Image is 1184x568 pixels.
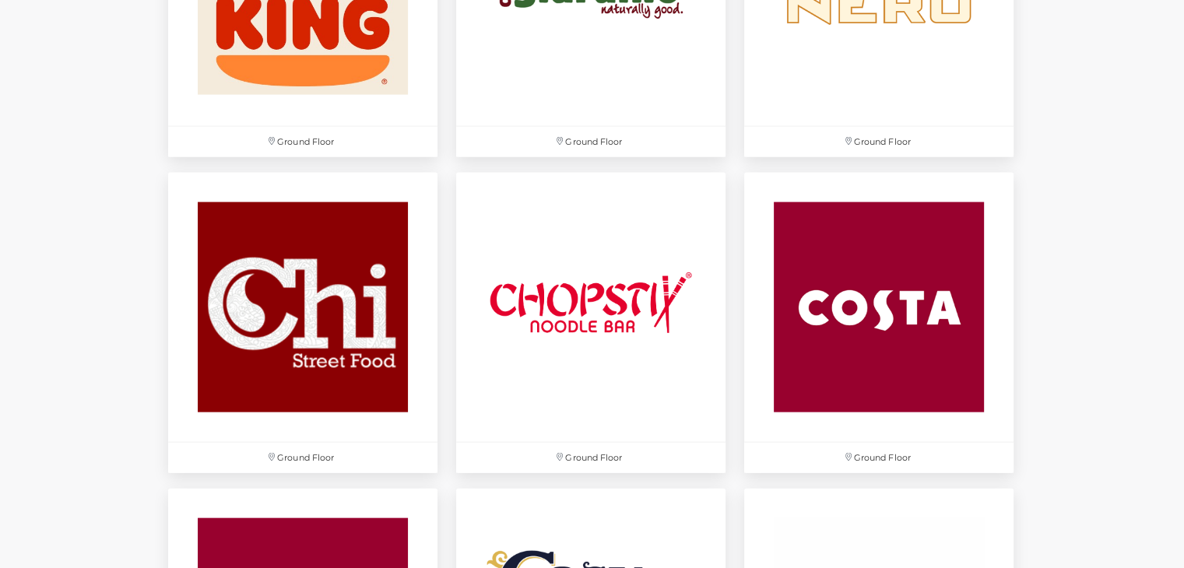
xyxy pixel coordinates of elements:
p: Ground Floor [456,127,726,157]
img: Chi at Festival Place, Basingstoke [168,173,437,442]
p: Ground Floor [168,127,437,157]
p: Ground Floor [168,443,437,473]
a: Ground Floor [736,165,1021,481]
p: Ground Floor [456,443,726,473]
p: Ground Floor [744,443,1014,473]
a: Chi at Festival Place, Basingstoke Ground Floor [160,165,445,481]
a: Ground Floor [448,165,733,481]
p: Ground Floor [744,127,1014,157]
